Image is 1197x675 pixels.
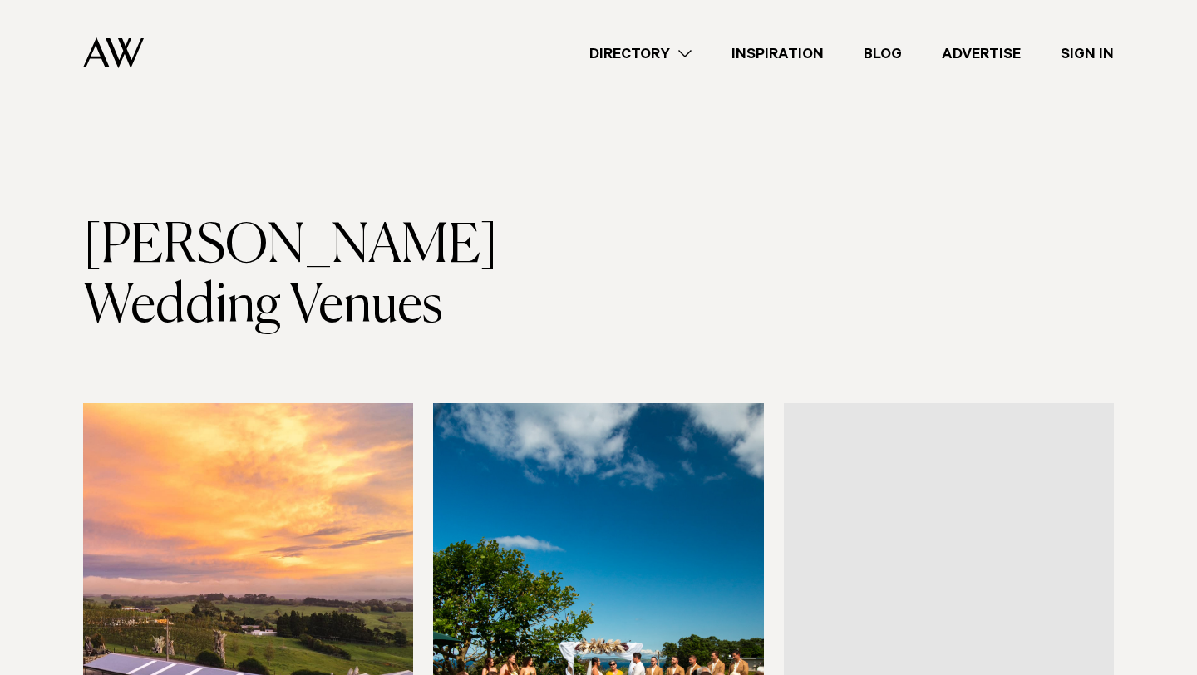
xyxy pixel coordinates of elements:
[83,37,144,68] img: Auckland Weddings Logo
[1041,42,1134,65] a: Sign In
[569,42,712,65] a: Directory
[712,42,844,65] a: Inspiration
[844,42,922,65] a: Blog
[922,42,1041,65] a: Advertise
[83,217,598,337] h1: [PERSON_NAME] Wedding Venues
